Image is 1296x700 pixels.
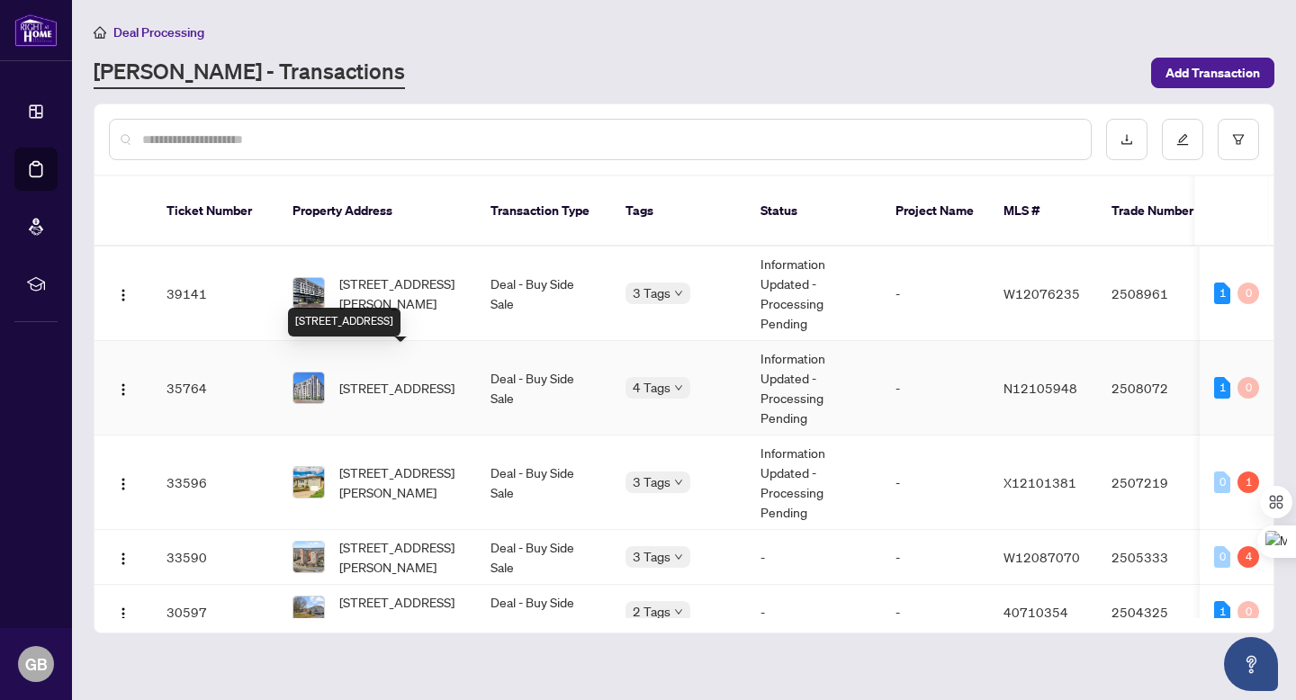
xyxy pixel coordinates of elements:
[674,607,683,616] span: down
[49,104,63,119] img: tab_domain_overview_orange.svg
[674,383,683,392] span: down
[1120,133,1133,146] span: download
[1097,176,1223,247] th: Trade Number
[1097,530,1223,585] td: 2505333
[1165,58,1260,87] span: Add Transaction
[881,176,989,247] th: Project Name
[109,543,138,571] button: Logo
[116,382,130,397] img: Logo
[746,585,881,640] td: -
[1003,380,1077,396] span: N12105948
[1214,601,1230,623] div: 1
[476,341,611,435] td: Deal - Buy Side Sale
[633,471,670,492] span: 3 Tags
[881,585,989,640] td: -
[476,435,611,530] td: Deal - Buy Side Sale
[29,47,43,61] img: website_grey.svg
[50,29,88,43] div: v 4.0.25
[29,29,43,43] img: logo_orange.svg
[633,601,670,622] span: 2 Tags
[68,106,161,118] div: Domain Overview
[674,289,683,298] span: down
[1237,546,1259,568] div: 4
[1003,285,1080,301] span: W12076235
[339,462,462,502] span: [STREET_ADDRESS][PERSON_NAME]
[94,57,405,89] a: [PERSON_NAME] - Transactions
[109,373,138,402] button: Logo
[1106,119,1147,160] button: download
[199,106,303,118] div: Keywords by Traffic
[278,176,476,247] th: Property Address
[1151,58,1274,88] button: Add Transaction
[881,247,989,341] td: -
[1097,585,1223,640] td: 2504325
[746,176,881,247] th: Status
[1232,133,1245,146] span: filter
[1003,474,1076,490] span: X12101381
[152,247,278,341] td: 39141
[1214,377,1230,399] div: 1
[293,372,324,403] img: thumbnail-img
[1214,471,1230,493] div: 0
[1237,601,1259,623] div: 0
[746,435,881,530] td: Information Updated - Processing Pending
[674,478,683,487] span: down
[633,377,670,398] span: 4 Tags
[293,467,324,498] img: thumbnail-img
[1237,471,1259,493] div: 1
[339,274,462,313] span: [STREET_ADDRESS][PERSON_NAME]
[47,47,298,61] div: Domain: [PERSON_NAME][DOMAIN_NAME]
[881,530,989,585] td: -
[339,537,462,577] span: [STREET_ADDRESS][PERSON_NAME]
[14,13,58,47] img: logo
[746,530,881,585] td: -
[1097,247,1223,341] td: 2508961
[116,288,130,302] img: Logo
[152,176,278,247] th: Ticket Number
[1218,119,1259,160] button: filter
[109,468,138,497] button: Logo
[746,341,881,435] td: Information Updated - Processing Pending
[1214,283,1230,304] div: 1
[1176,133,1189,146] span: edit
[1097,435,1223,530] td: 2507219
[94,26,106,39] span: home
[633,283,670,303] span: 3 Tags
[116,606,130,621] img: Logo
[339,592,462,632] span: [STREET_ADDRESS][PERSON_NAME]
[881,341,989,435] td: -
[674,552,683,561] span: down
[152,435,278,530] td: 33596
[152,530,278,585] td: 33590
[1224,637,1278,691] button: Open asap
[113,24,204,40] span: Deal Processing
[179,104,193,119] img: tab_keywords_by_traffic_grey.svg
[633,546,670,567] span: 3 Tags
[1003,549,1080,565] span: W12087070
[152,341,278,435] td: 35764
[746,247,881,341] td: Information Updated - Processing Pending
[116,552,130,566] img: Logo
[1003,604,1068,620] span: 40710354
[25,651,48,677] span: GB
[293,278,324,309] img: thumbnail-img
[476,247,611,341] td: Deal - Buy Side Sale
[881,435,989,530] td: -
[989,176,1097,247] th: MLS #
[1237,283,1259,304] div: 0
[152,585,278,640] td: 30597
[1214,546,1230,568] div: 0
[288,308,400,337] div: [STREET_ADDRESS]
[339,378,454,398] span: [STREET_ADDRESS]
[611,176,746,247] th: Tags
[293,597,324,627] img: thumbnail-img
[116,477,130,491] img: Logo
[476,176,611,247] th: Transaction Type
[1097,341,1223,435] td: 2508072
[476,530,611,585] td: Deal - Buy Side Sale
[109,597,138,626] button: Logo
[293,542,324,572] img: thumbnail-img
[109,279,138,308] button: Logo
[1237,377,1259,399] div: 0
[476,585,611,640] td: Deal - Buy Side Sale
